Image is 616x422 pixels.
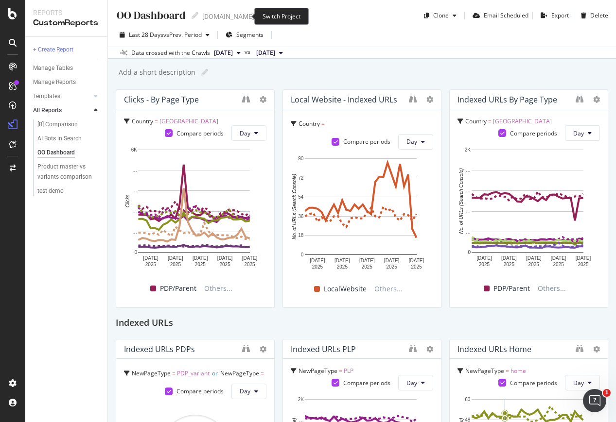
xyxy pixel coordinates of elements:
[131,49,210,57] div: Data crossed with the Crawls
[510,129,557,137] div: Compare periods
[576,95,583,103] div: binoculars
[217,255,233,261] text: [DATE]
[129,31,163,39] span: Last 28 Days
[176,129,224,137] div: Compare periods
[537,8,569,23] button: Export
[155,117,158,125] span: =
[37,186,101,196] a: test demo
[343,137,390,146] div: Compare periods
[488,117,492,125] span: =
[365,133,424,141] span: NewPageType Level 1
[565,375,600,390] button: Day
[362,264,373,270] text: 2025
[465,147,471,152] text: 2K
[291,344,356,354] div: Indexed URLs PLP
[116,89,275,308] div: Clicks - By Page TypeCountry = [GEOGRAPHIC_DATA]Compare periodsDayA chart.PDP/ParentOthers...
[337,264,348,270] text: 2025
[210,47,245,59] button: [DATE]
[132,369,171,377] span: NewPageType
[398,375,433,390] button: Day
[252,47,287,59] button: [DATE]
[468,250,471,255] text: 0
[37,186,64,196] div: test demo
[37,134,101,144] a: AI Bots in Search
[324,283,367,295] span: LocalWebsite
[603,389,611,397] span: 1
[301,252,304,257] text: 0
[504,262,515,267] text: 2025
[310,258,325,263] text: [DATE]
[359,258,375,263] text: [DATE]
[37,162,101,182] a: Product master vs variants comparison
[526,255,542,261] text: [DATE]
[510,367,526,375] span: home
[168,255,183,261] text: [DATE]
[299,367,337,375] span: NewPageType
[244,262,255,267] text: 2025
[339,367,342,375] span: =
[578,262,589,267] text: 2025
[170,262,181,267] text: 2025
[33,91,91,101] a: Templates
[192,12,198,19] i: Edit report name
[219,262,230,267] text: 2025
[261,369,264,377] span: =
[160,283,196,294] span: PDP/Parent
[124,383,156,391] span: PDP_parent
[458,169,464,234] text: No. of URLs (Search Console)
[501,255,517,261] text: [DATE]
[33,105,91,116] a: All Reports
[298,156,304,161] text: 90
[406,137,417,146] span: Day
[254,8,309,25] div: Switch Project
[458,95,557,104] div: Indexed URLs by Page Type
[384,258,400,263] text: [DATE]
[242,95,250,103] div: binoculars
[528,262,540,267] text: 2025
[176,387,224,395] div: Compare periods
[466,168,471,173] text: …
[493,117,552,125] span: [GEOGRAPHIC_DATA]
[163,31,202,39] span: vs Prev. Period
[573,129,584,137] span: Day
[145,262,157,267] text: 2025
[33,45,101,55] a: + Create Report
[132,188,137,194] text: …
[37,119,101,130] a: [B] Comparison
[282,89,441,308] div: Local Website - Indexed URLsCountry = [GEOGRAPHIC_DATA]andNewPageType Level 1 = Compare periodsDa...
[466,209,471,214] text: …
[124,145,264,273] div: A chart.
[33,63,101,73] a: Manage Tables
[240,129,250,137] span: Day
[469,8,528,23] button: Email Scheduled
[132,229,137,235] text: …
[116,316,173,331] h2: Indexed URLs
[409,345,417,353] div: binoculars
[37,119,78,130] div: [B] Comparison
[33,91,60,101] div: Templates
[33,105,62,116] div: All Reports
[298,397,304,402] text: 2K
[256,49,275,57] span: 2025 Aug. 31st
[245,48,252,56] span: vs
[177,369,210,377] span: PDP_variant
[33,63,73,73] div: Manage Tables
[236,31,264,39] span: Segments
[242,345,250,353] div: binoculars
[409,95,417,103] div: binoculars
[124,95,199,104] div: Clicks - By Page Type
[411,264,422,270] text: 2025
[116,27,213,43] button: Last 28 DaysvsPrev. Period
[449,89,608,308] div: Indexed URLs by Page TypeCountry = [GEOGRAPHIC_DATA]Compare periodsDayA chart.PDP/ParentOthers...
[37,134,82,144] div: AI Bots in Search
[420,8,460,23] button: Clone
[231,125,266,141] button: Day
[425,133,433,141] span: =
[172,369,176,377] span: =
[214,49,233,57] span: 2025 Sep. 28th
[200,283,236,294] span: Others...
[352,133,362,141] span: and
[33,77,101,87] a: Manage Reports
[159,117,218,125] span: [GEOGRAPHIC_DATA]
[590,11,608,19] div: Delete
